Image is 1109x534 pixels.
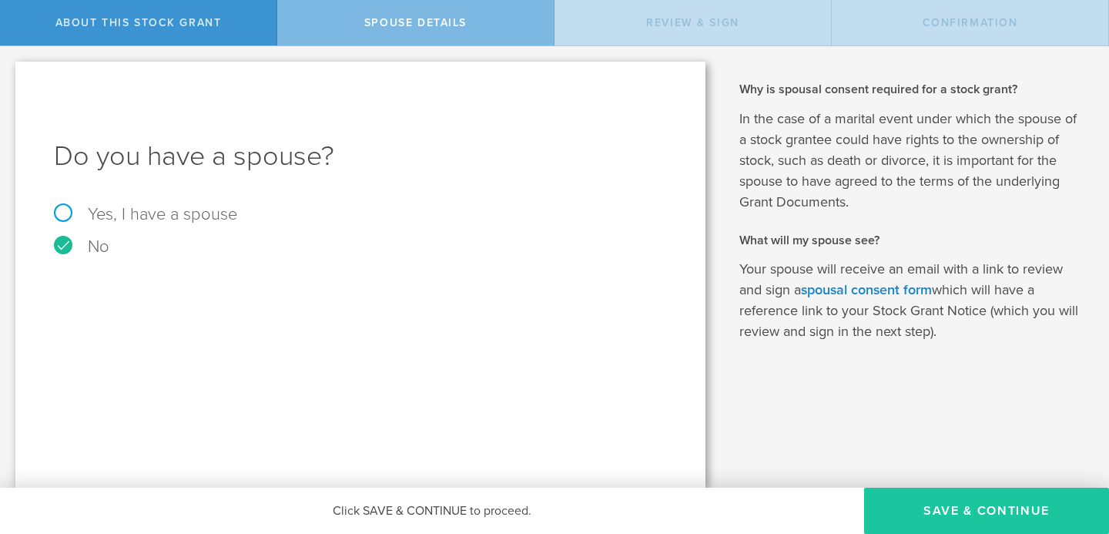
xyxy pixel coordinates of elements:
[923,16,1018,29] span: Confirmation
[55,16,222,29] span: About this stock grant
[864,488,1109,534] button: Save & Continue
[739,232,1086,249] h2: What will my spouse see?
[646,16,739,29] span: Review & Sign
[739,259,1086,342] p: Your spouse will receive an email with a link to review and sign a which will have a reference li...
[801,281,932,298] a: spousal consent form
[739,109,1086,213] p: In the case of a marital event under which the spouse of a stock grantee could have rights to the...
[54,206,667,223] label: Yes, I have a spouse
[364,16,467,29] span: Spouse Details
[54,138,667,175] h1: Do you have a spouse?
[739,81,1086,98] h2: Why is spousal consent required for a stock grant?
[54,238,667,255] label: No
